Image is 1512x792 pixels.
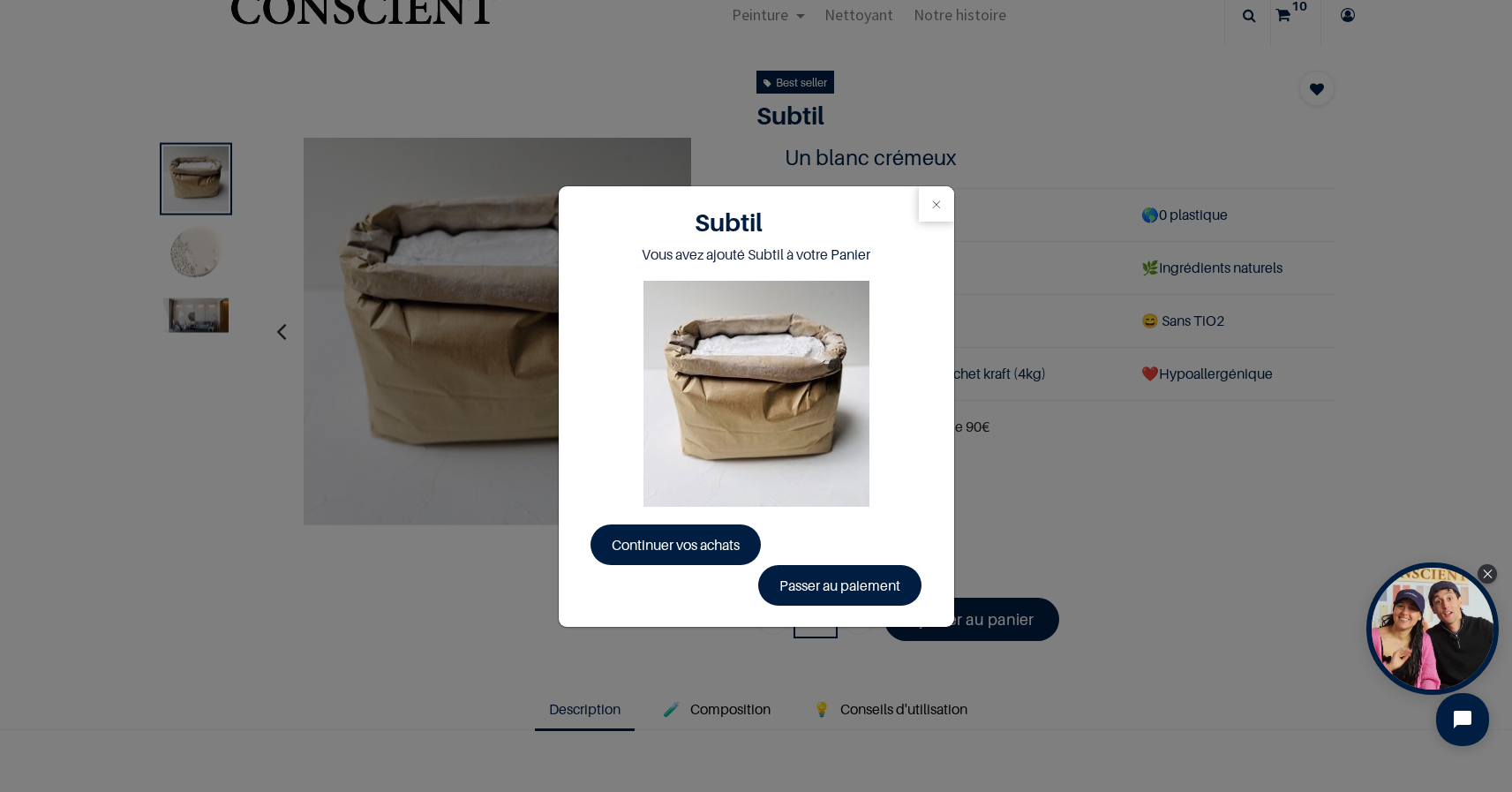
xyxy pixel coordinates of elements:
img: Product image [643,281,869,507]
a: Panier [831,243,870,267]
div: Open Tolstoy widget [1366,562,1499,695]
spant: Subtil [748,245,784,263]
h1: Subtil [573,207,885,238]
a: Passer au paiement [758,565,921,606]
div: Tolstoy bubble widget [1366,562,1499,695]
span: Vous avez ajouté [642,245,745,263]
span: à votre [786,245,828,263]
iframe: Tidio Chat [1421,678,1504,761]
button: Close [919,186,954,222]
div: Close Tolstoy widget [1478,564,1497,584]
div: Open Tolstoy [1366,562,1499,695]
span: Continuer vos achats [612,536,740,554]
a: Continuer vos achats [591,524,761,565]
